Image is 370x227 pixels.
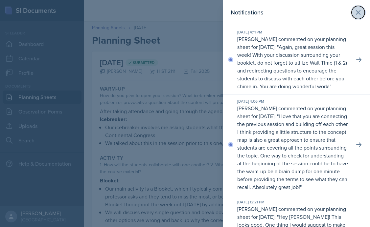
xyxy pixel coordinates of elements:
div: [DATE] 4:06 PM [237,98,349,104]
p: Again, great session this week! With your discussion surrounding your booklet, do not forget to u... [237,43,347,90]
p: I love that you are connecting the previous session and building off each other. I think providin... [237,113,349,191]
h2: Notifications [231,8,263,17]
div: [DATE] 12:21 PM [237,199,349,205]
p: [PERSON_NAME] commented on your planning sheet for [DATE]: " " [237,104,349,191]
div: [DATE] 4:11 PM [237,29,349,35]
p: [PERSON_NAME] commented on your planning sheet for [DATE]: " " [237,35,349,90]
